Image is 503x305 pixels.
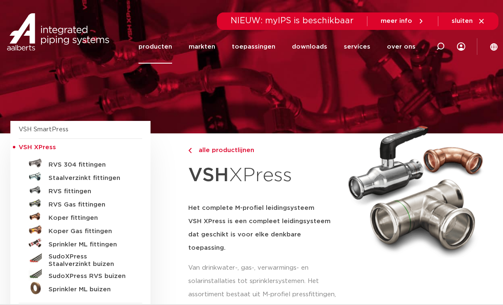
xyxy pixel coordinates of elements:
[19,183,142,197] a: RVS fittingen
[188,166,229,185] strong: VSH
[49,188,131,195] h5: RVS fittingen
[194,147,254,153] span: alle productlijnen
[49,175,131,182] h5: Staalverzinkt fittingen
[452,17,485,25] a: sluiten
[19,157,142,170] a: RVS 304 fittingen
[19,126,68,133] a: VSH SmartPress
[387,30,416,64] a: over ons
[188,202,338,255] h5: Het complete M-profiel leidingsysteem VSH XPress is een compleet leidingsysteem dat geschikt is v...
[232,30,275,64] a: toepassingen
[49,286,131,293] h5: Sprinkler ML buizen
[292,30,327,64] a: downloads
[19,210,142,223] a: Koper fittingen
[189,30,215,64] a: markten
[139,30,416,64] nav: Menu
[19,170,142,183] a: Staalverzinkt fittingen
[49,253,131,268] h5: SudoXPress Staalverzinkt buizen
[452,18,473,24] span: sluiten
[344,30,370,64] a: services
[19,281,142,295] a: Sprinkler ML buizen
[381,17,425,25] a: meer info
[49,161,131,169] h5: RVS 304 fittingen
[49,241,131,248] h5: Sprinkler ML fittingen
[381,18,412,24] span: meer info
[19,197,142,210] a: RVS Gas fittingen
[19,236,142,250] a: Sprinkler ML fittingen
[139,30,172,64] a: producten
[49,228,131,235] h5: Koper Gas fittingen
[19,250,142,268] a: SudoXPress Staalverzinkt buizen
[49,273,131,280] h5: SudoXPress RVS buizen
[457,30,465,64] div: my IPS
[188,261,338,301] p: Van drinkwater-, gas-, verwarmings- en solarinstallaties tot sprinklersystemen. Het assortiment b...
[19,268,142,281] a: SudoXPress RVS buizen
[49,214,131,222] h5: Koper fittingen
[231,17,354,25] span: NIEUW: myIPS is beschikbaar
[188,148,192,153] img: chevron-right.svg
[49,201,131,209] h5: RVS Gas fittingen
[19,223,142,236] a: Koper Gas fittingen
[188,160,338,192] h1: XPress
[19,144,56,150] span: VSH XPress
[188,145,338,155] a: alle productlijnen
